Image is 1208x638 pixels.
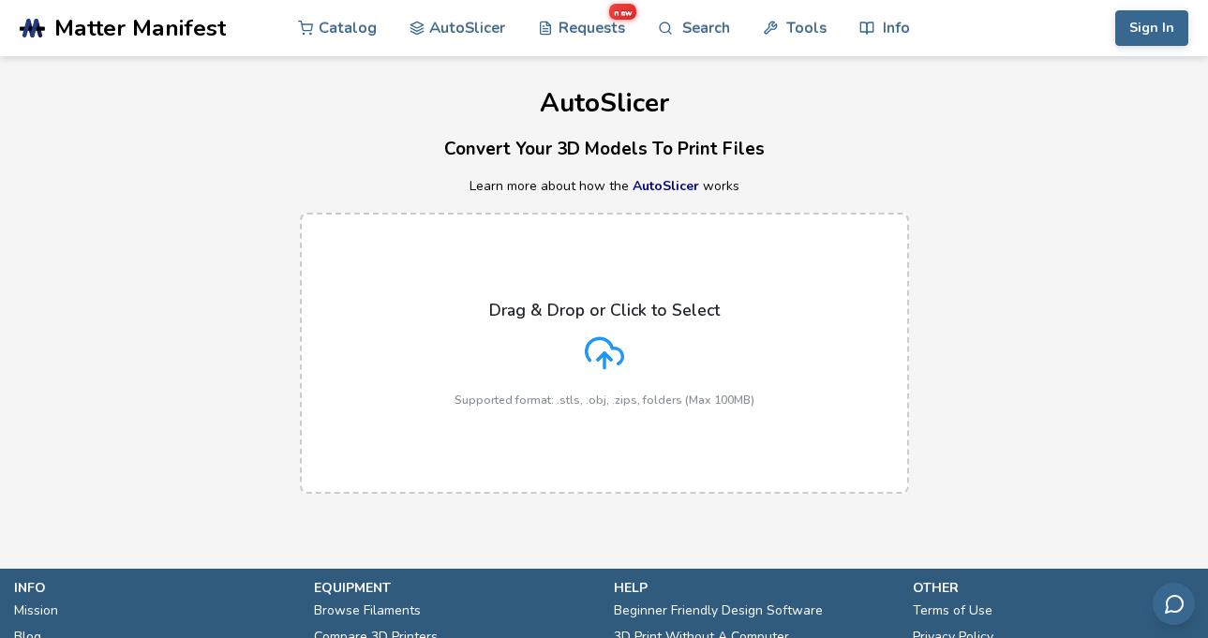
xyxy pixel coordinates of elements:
a: Browse Filaments [314,598,421,624]
p: help [614,578,895,598]
button: Sign In [1115,10,1188,46]
p: other [913,578,1194,598]
a: Beginner Friendly Design Software [614,598,823,624]
p: equipment [314,578,595,598]
p: Drag & Drop or Click to Select [489,301,720,319]
button: Send feedback via email [1153,583,1195,625]
a: AutoSlicer [633,177,699,195]
a: Mission [14,598,58,624]
p: info [14,578,295,598]
p: Supported format: .stls, .obj, .zips, folders (Max 100MB) [455,393,754,407]
a: Terms of Use [913,598,992,624]
span: Matter Manifest [54,15,226,41]
span: new [609,4,637,21]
